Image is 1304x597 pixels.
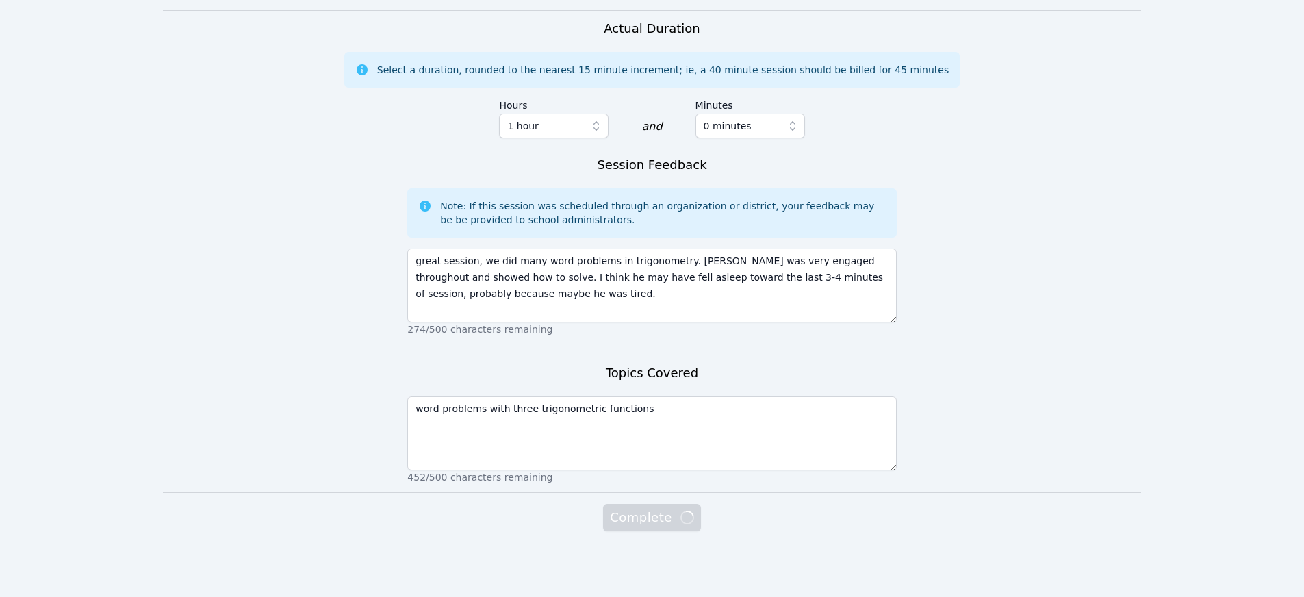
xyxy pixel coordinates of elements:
button: 0 minutes [695,114,805,138]
p: 452/500 characters remaining [407,470,896,484]
span: 1 hour [507,118,538,134]
div: and [641,118,662,135]
h3: Actual Duration [604,19,700,38]
textarea: great session, we did many word problems in trigonometry. [PERSON_NAME] was very engaged througho... [407,249,896,322]
button: Complete [603,504,700,531]
p: 274/500 characters remaining [407,322,896,336]
label: Hours [499,93,609,114]
label: Minutes [695,93,805,114]
h3: Topics Covered [606,364,698,383]
div: Note: If this session was scheduled through an organization or district, your feedback may be be ... [440,199,885,227]
textarea: word problems with three trigonometric functions [407,396,896,470]
h3: Session Feedback [597,155,706,175]
button: 1 hour [499,114,609,138]
div: Select a duration, rounded to the nearest 15 minute increment; ie, a 40 minute session should be ... [377,63,949,77]
span: 0 minutes [704,118,752,134]
span: Complete [610,508,693,527]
